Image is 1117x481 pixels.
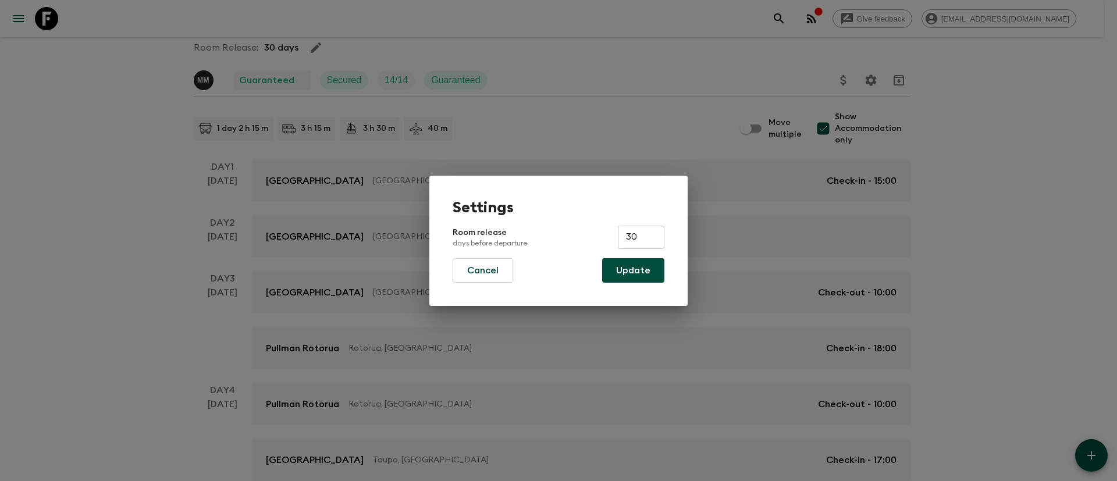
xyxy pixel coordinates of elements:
input: e.g. 30 [618,226,664,249]
button: Update [602,258,664,283]
h1: Settings [453,199,664,216]
button: Cancel [453,258,513,283]
p: days before departure [453,238,527,248]
p: Room release [453,227,527,248]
